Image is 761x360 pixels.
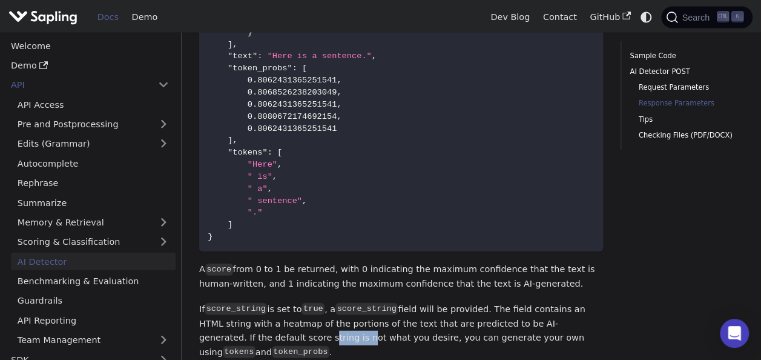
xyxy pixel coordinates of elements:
a: AI Detector [11,253,176,270]
a: API Access [11,96,176,113]
span: , [232,136,237,145]
span: , [302,196,307,205]
a: Pre and Postprocessing [11,116,176,133]
button: Switch between dark and light mode (currently system mode) [637,8,655,26]
span: , [337,100,341,109]
a: Sapling.ai [8,8,82,26]
span: Search [678,13,717,22]
a: API [4,76,151,94]
button: Search (Ctrl+K) [661,7,752,28]
span: "token_probs" [228,64,292,73]
span: , [337,88,341,97]
a: Team Management [11,332,176,349]
a: Memory & Retrieval [11,214,176,232]
span: : [257,52,262,61]
span: , [277,160,282,169]
span: ] [228,136,232,145]
p: A from 0 to 1 be returned, with 0 indicating the maximum confidence that the text is human-writte... [199,262,603,292]
a: Summarize [11,194,176,212]
a: Autocomplete [11,155,176,172]
span: , [337,76,341,85]
a: Guardrails [11,292,176,310]
a: Docs [91,8,125,27]
span: ] [228,40,232,49]
span: 0.8080672174692154 [248,112,337,121]
span: 0.8062431365251541 [248,100,337,109]
a: AI Detector POST [630,66,739,78]
span: , [272,172,277,181]
p: If is set to , a field will be provided. The field contains an HTML string with a heatmap of the ... [199,302,603,360]
span: } [208,232,212,241]
a: Response Parameters [639,98,735,109]
code: score [205,264,233,276]
button: Collapse sidebar category 'API' [151,76,176,94]
a: Demo [125,8,164,27]
code: true [301,303,324,315]
a: Sample Code [630,50,739,62]
span: , [337,112,341,121]
a: Scoring & Classification [11,233,176,251]
span: 0.8068526238203049 [248,88,337,97]
a: Rephrase [11,175,176,192]
a: GitHub [583,8,637,27]
code: score_string [335,303,398,315]
span: : [292,64,297,73]
a: Edits (Grammar) [11,135,176,153]
span: 0.8062431365251541 [248,76,337,85]
a: Dev Blog [484,8,536,27]
span: : [268,148,272,157]
span: "tokens" [228,148,268,157]
span: ] [228,220,232,229]
span: "Here is a sentence." [268,52,372,61]
span: " sentence" [248,196,302,205]
a: Contact [536,8,584,27]
a: API Reporting [11,312,176,329]
span: , [372,52,377,61]
span: " a" [248,184,268,193]
div: Open Intercom Messenger [720,319,749,348]
a: Tips [639,114,735,125]
img: Sapling.ai [8,8,77,26]
a: Checking Files (PDF/DOCX) [639,130,735,141]
span: } [248,28,252,37]
span: "Here" [248,160,277,169]
span: 0.8062431365251541 [248,124,337,133]
span: "." [248,208,263,217]
a: Benchmarking & Evaluation [11,273,176,290]
kbd: K [731,12,743,22]
code: tokens [223,346,255,358]
span: "text" [228,52,257,61]
a: Welcome [4,37,176,55]
span: , [268,184,272,193]
span: [ [277,148,282,157]
code: score_string [205,303,267,315]
span: " is" [248,172,272,181]
code: token_probs [272,346,329,358]
a: Demo [4,57,176,75]
a: Request Parameters [639,82,735,93]
span: , [232,40,237,49]
span: [ [302,64,307,73]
